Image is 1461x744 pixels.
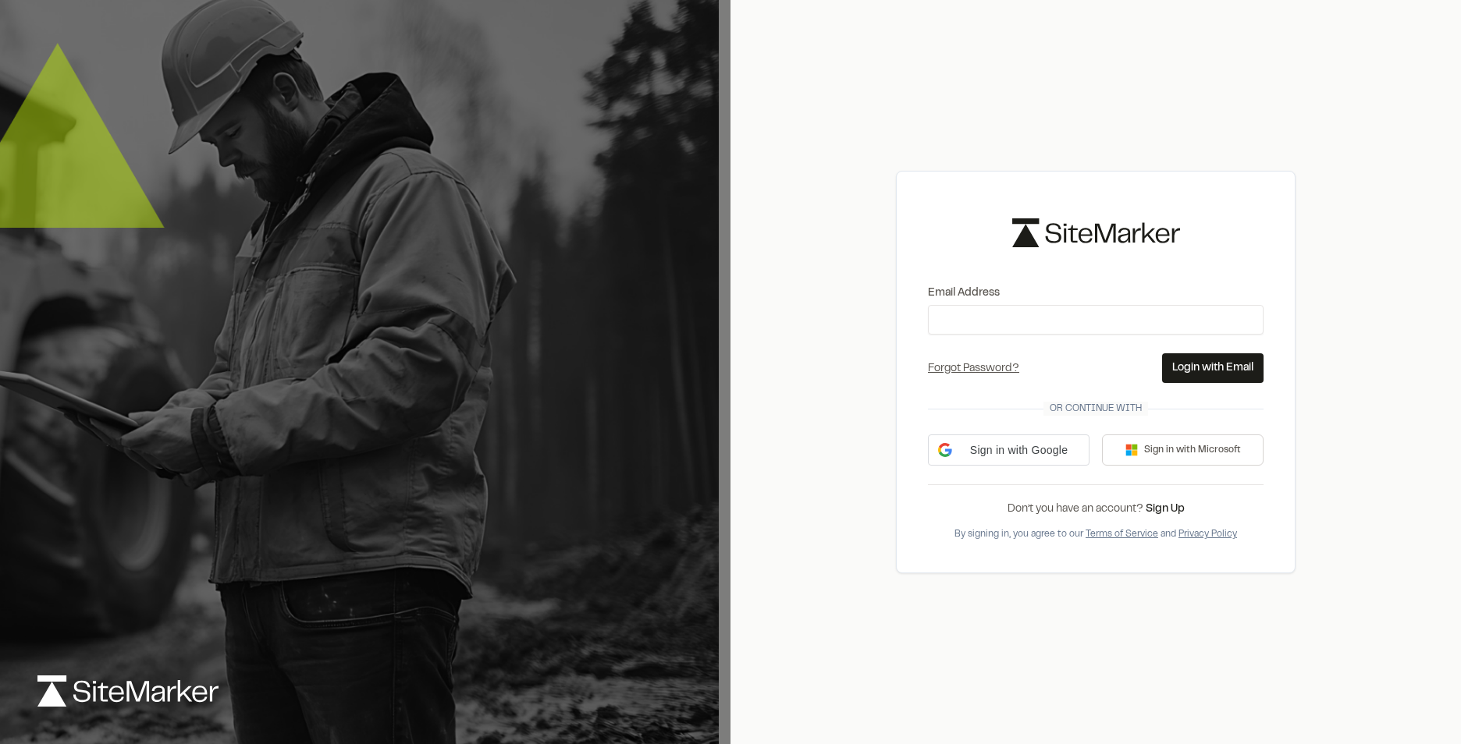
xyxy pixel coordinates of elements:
div: Sign in with Google [928,434,1090,466]
span: Sign in with Google [958,442,1079,459]
a: Forgot Password? [928,364,1019,374]
img: logo-black-rebrand.svg [1012,218,1180,247]
img: logo-white-rebrand.svg [37,675,219,707]
button: Privacy Policy [1178,527,1237,541]
label: Email Address [928,285,1264,302]
div: Don’t you have an account? [928,501,1264,518]
button: Sign in with Microsoft [1102,434,1264,466]
button: Login with Email [1162,353,1264,383]
div: By signing in, you agree to our and [928,527,1264,541]
a: Sign Up [1146,505,1185,514]
button: Terms of Service [1086,527,1158,541]
span: Or continue with [1043,402,1148,416]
